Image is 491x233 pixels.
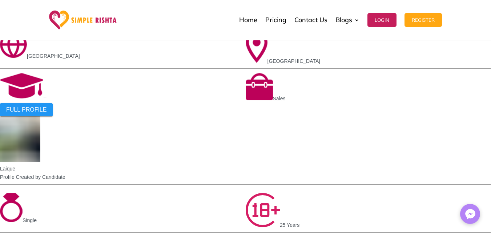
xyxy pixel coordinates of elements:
[23,217,37,223] span: Single
[280,222,300,228] span: 25 Years
[6,107,47,113] span: FULL PROFILE
[273,96,286,101] span: Sales
[405,13,442,27] button: Register
[335,2,359,38] a: Blogs
[463,207,478,221] img: Messenger
[267,58,321,64] span: [GEOGRAPHIC_DATA]
[367,2,397,38] a: Login
[405,2,442,38] a: Register
[294,2,327,38] a: Contact Us
[367,13,397,27] button: Login
[265,2,286,38] a: Pricing
[27,53,80,59] span: [GEOGRAPHIC_DATA]
[43,94,47,100] span: --
[239,2,257,38] a: Home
